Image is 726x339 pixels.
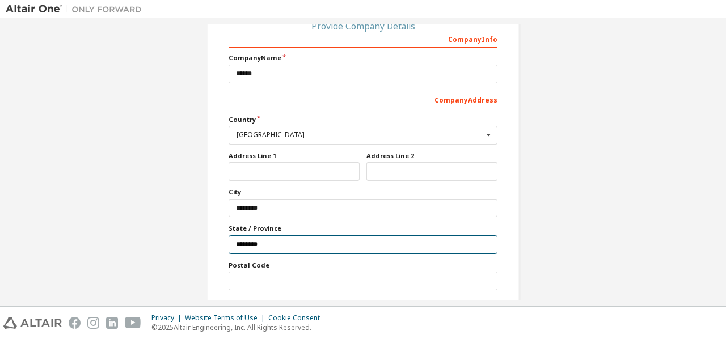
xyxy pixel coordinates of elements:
label: Company Name [229,53,497,62]
img: facebook.svg [69,317,81,329]
label: Address Line 2 [366,151,497,160]
p: © 2025 Altair Engineering, Inc. All Rights Reserved. [151,323,327,332]
div: Cookie Consent [268,313,327,323]
label: Address Line 1 [229,151,360,160]
img: instagram.svg [87,317,99,329]
div: Website Terms of Use [185,313,268,323]
img: linkedin.svg [106,317,118,329]
div: Company Address [229,90,497,108]
label: Country [229,115,497,124]
img: altair_logo.svg [3,317,62,329]
label: City [229,188,497,197]
label: State / Province [229,224,497,233]
div: Provide Company Details [229,23,497,29]
div: Privacy [151,313,185,323]
label: Postal Code [229,261,497,270]
div: Company Info [229,29,497,48]
img: youtube.svg [125,317,141,329]
div: [GEOGRAPHIC_DATA] [237,132,483,138]
img: Altair One [6,3,147,15]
